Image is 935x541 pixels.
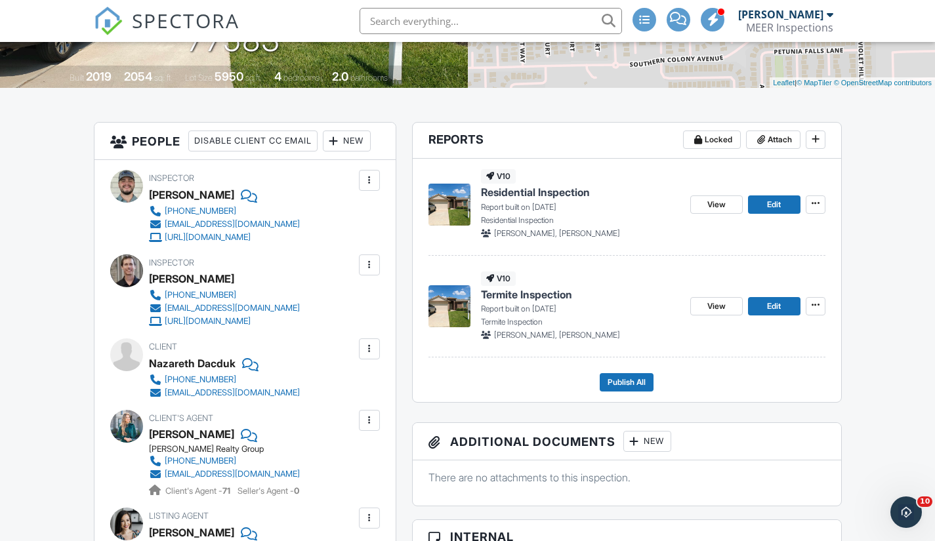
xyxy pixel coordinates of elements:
[797,79,832,87] a: © MapTiler
[890,496,922,528] iframe: Intercom live chat
[149,269,234,289] div: [PERSON_NAME]
[165,486,232,496] span: Client's Agent -
[215,70,243,83] div: 5950
[428,470,825,485] p: There are no attachments to this inspection.
[165,303,300,313] div: [EMAIL_ADDRESS][DOMAIN_NAME]
[149,205,300,218] a: [PHONE_NUMBER]
[294,486,299,496] strong: 0
[738,8,823,21] div: [PERSON_NAME]
[149,185,234,205] div: [PERSON_NAME]
[86,70,112,83] div: 2019
[413,423,841,460] h3: Additional Documents
[94,7,123,35] img: The Best Home Inspection Software - Spectora
[222,486,230,496] strong: 71
[165,219,300,230] div: [EMAIL_ADDRESS][DOMAIN_NAME]
[623,431,671,452] div: New
[773,79,795,87] a: Leaflet
[149,315,300,328] a: [URL][DOMAIN_NAME]
[165,206,236,216] div: [PHONE_NUMBER]
[94,18,239,45] a: SPECTORA
[245,73,262,83] span: sq.ft.
[332,70,348,83] div: 2.0
[149,231,300,244] a: [URL][DOMAIN_NAME]
[360,8,622,34] input: Search everything...
[149,454,300,468] a: [PHONE_NUMBER]
[149,258,194,268] span: Inspector
[917,496,932,507] span: 10
[238,486,299,496] span: Seller's Agent -
[149,342,177,351] span: Client
[274,70,281,83] div: 4
[165,290,236,300] div: [PHONE_NUMBER]
[149,218,300,231] a: [EMAIL_ADDRESS][DOMAIN_NAME]
[149,173,194,183] span: Inspector
[185,73,213,83] span: Lot Size
[132,7,239,34] span: SPECTORA
[124,70,152,83] div: 2054
[70,73,84,83] span: Built
[165,456,236,466] div: [PHONE_NUMBER]
[770,77,935,89] div: |
[149,468,300,481] a: [EMAIL_ADDRESS][DOMAIN_NAME]
[350,73,388,83] span: bathrooms
[149,424,234,444] div: [PERSON_NAME]
[188,130,318,151] div: Disable Client CC Email
[149,386,300,399] a: [EMAIL_ADDRESS][DOMAIN_NAME]
[165,388,300,398] div: [EMAIL_ADDRESS][DOMAIN_NAME]
[165,232,251,243] div: [URL][DOMAIN_NAME]
[149,373,300,386] a: [PHONE_NUMBER]
[154,73,173,83] span: sq. ft.
[149,302,300,315] a: [EMAIL_ADDRESS][DOMAIN_NAME]
[149,353,236,373] div: Nazareth Dacduk
[323,130,371,151] div: New
[834,79,932,87] a: © OpenStreetMap contributors
[149,511,209,521] span: Listing Agent
[165,316,251,327] div: [URL][DOMAIN_NAME]
[149,444,310,454] div: [PERSON_NAME] Realty Group
[149,413,213,423] span: Client's Agent
[165,469,300,479] div: [EMAIL_ADDRESS][DOMAIN_NAME]
[746,21,833,34] div: MEER Inspections
[149,289,300,302] a: [PHONE_NUMBER]
[94,123,396,160] h3: People
[165,374,236,385] div: [PHONE_NUMBER]
[283,73,320,83] span: bedrooms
